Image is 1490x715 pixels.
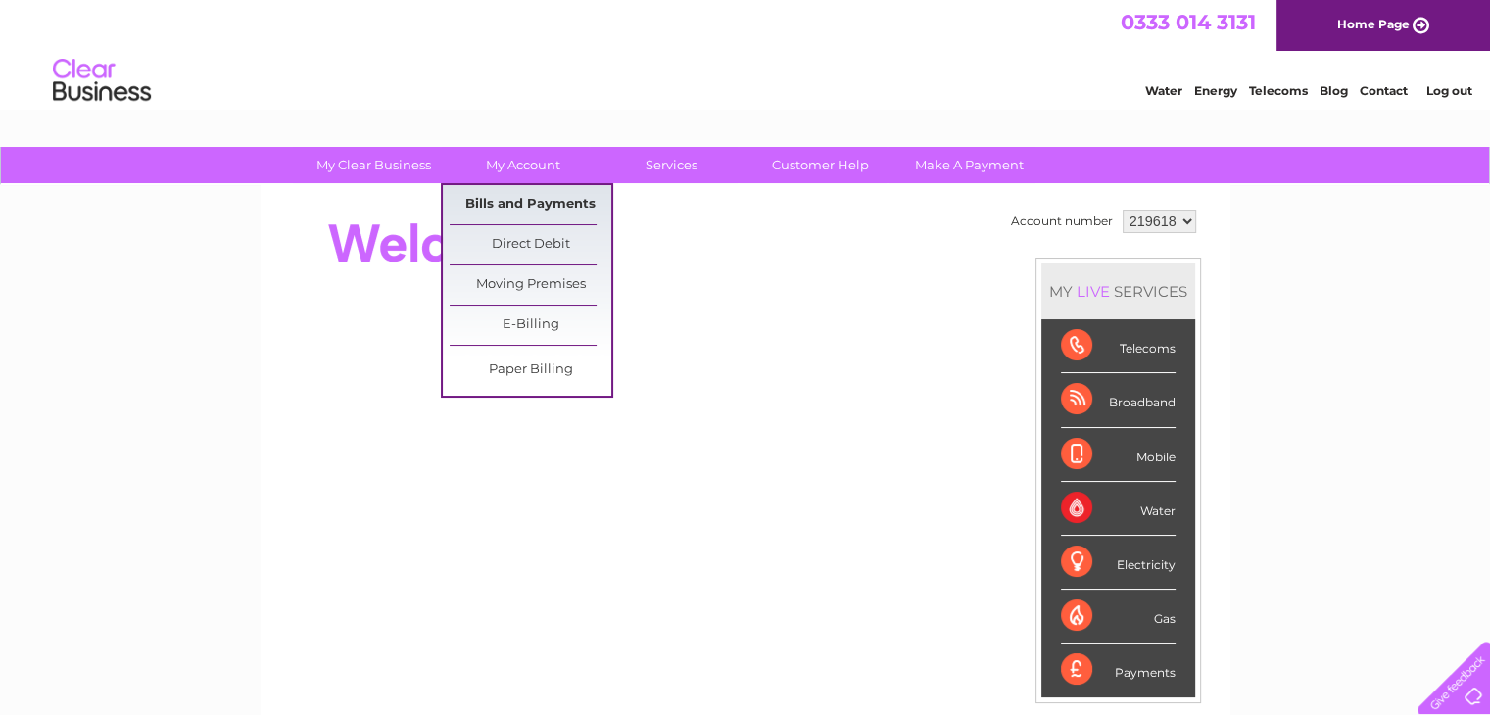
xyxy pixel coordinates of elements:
a: Direct Debit [450,225,611,264]
td: Account number [1006,205,1118,238]
div: MY SERVICES [1041,263,1195,319]
div: Electricity [1061,536,1176,590]
a: Bills and Payments [450,185,611,224]
a: Make A Payment [889,147,1050,183]
div: Payments [1061,643,1176,696]
a: Blog [1320,83,1348,98]
div: Telecoms [1061,319,1176,373]
a: E-Billing [450,306,611,345]
a: Services [591,147,752,183]
a: 0333 014 3131 [1121,10,1256,34]
a: My Clear Business [293,147,455,183]
div: Broadband [1061,373,1176,427]
div: Gas [1061,590,1176,643]
a: Telecoms [1249,83,1308,98]
div: Water [1061,482,1176,536]
a: My Account [442,147,603,183]
img: logo.png [52,51,152,111]
a: Contact [1360,83,1408,98]
a: Paper Billing [450,351,611,390]
a: Customer Help [740,147,901,183]
div: Clear Business is a trading name of Verastar Limited (registered in [GEOGRAPHIC_DATA] No. 3667643... [283,11,1209,95]
a: Log out [1425,83,1471,98]
a: Moving Premises [450,265,611,305]
div: LIVE [1073,282,1114,301]
div: Mobile [1061,428,1176,482]
a: Water [1145,83,1182,98]
a: Energy [1194,83,1237,98]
